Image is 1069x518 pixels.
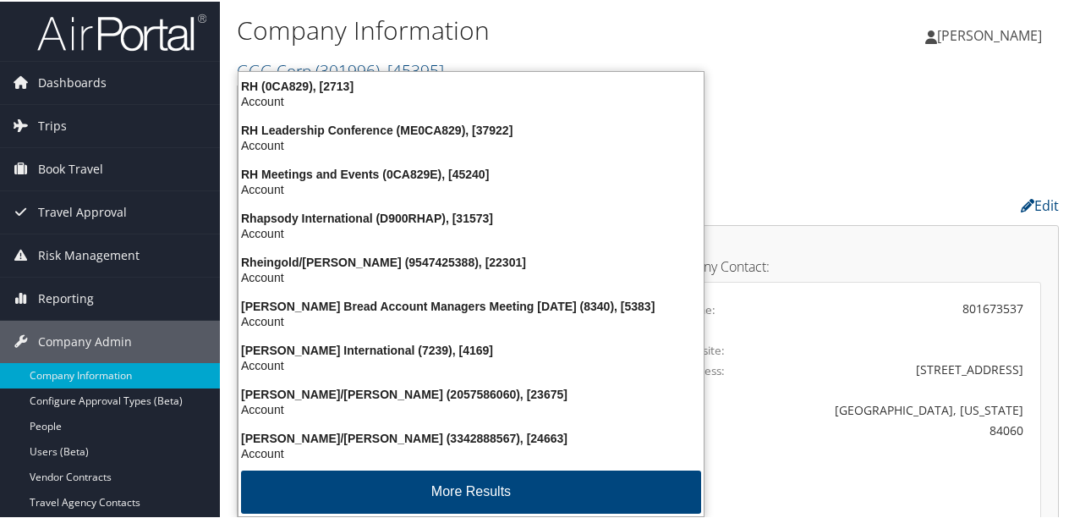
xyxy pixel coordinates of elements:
[237,58,444,80] a: GGG Corp
[771,420,1024,438] div: 84060
[228,209,714,224] div: Rhapsody International (D900RHAP), [31573]
[228,121,714,136] div: RH Leadership Conference (ME0CA829), [37922]
[315,58,380,80] span: ( 301996 )
[241,469,701,512] button: More Results
[228,180,714,196] div: Account
[228,400,714,416] div: Account
[237,11,785,47] h1: Company Information
[228,92,714,107] div: Account
[37,11,206,51] img: airportal-logo.png
[228,136,714,152] div: Account
[228,165,714,180] div: RH Meetings and Events (0CA829E), [45240]
[38,103,67,146] span: Trips
[228,268,714,284] div: Account
[228,224,714,240] div: Account
[771,400,1024,417] div: [GEOGRAPHIC_DATA], [US_STATE]
[228,356,714,372] div: Account
[228,297,714,312] div: [PERSON_NAME] Bread Account Managers Meeting [DATE] (8340), [5383]
[228,444,714,460] div: Account
[38,276,94,318] span: Reporting
[937,25,1042,43] span: [PERSON_NAME]
[228,341,714,356] div: [PERSON_NAME] International (7239), [4169]
[38,190,127,232] span: Travel Approval
[228,312,714,328] div: Account
[228,429,714,444] div: [PERSON_NAME]/[PERSON_NAME] (3342888567), [24663]
[38,233,140,275] span: Risk Management
[228,77,714,92] div: RH (0CA829), [2713]
[925,8,1059,59] a: [PERSON_NAME]
[228,385,714,400] div: [PERSON_NAME]/[PERSON_NAME] (2057586060), [23675]
[962,298,1023,316] div: 801673537
[771,359,1024,377] div: [STREET_ADDRESS]
[228,253,714,268] div: Rheingold/[PERSON_NAME] (9547425388), [22301]
[38,60,107,102] span: Dashboards
[38,319,132,361] span: Company Admin
[380,58,444,80] span: , [ 45395 ]
[38,146,103,189] span: Book Travel
[661,258,1041,272] h4: Company Contact:
[1021,195,1059,213] a: Edit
